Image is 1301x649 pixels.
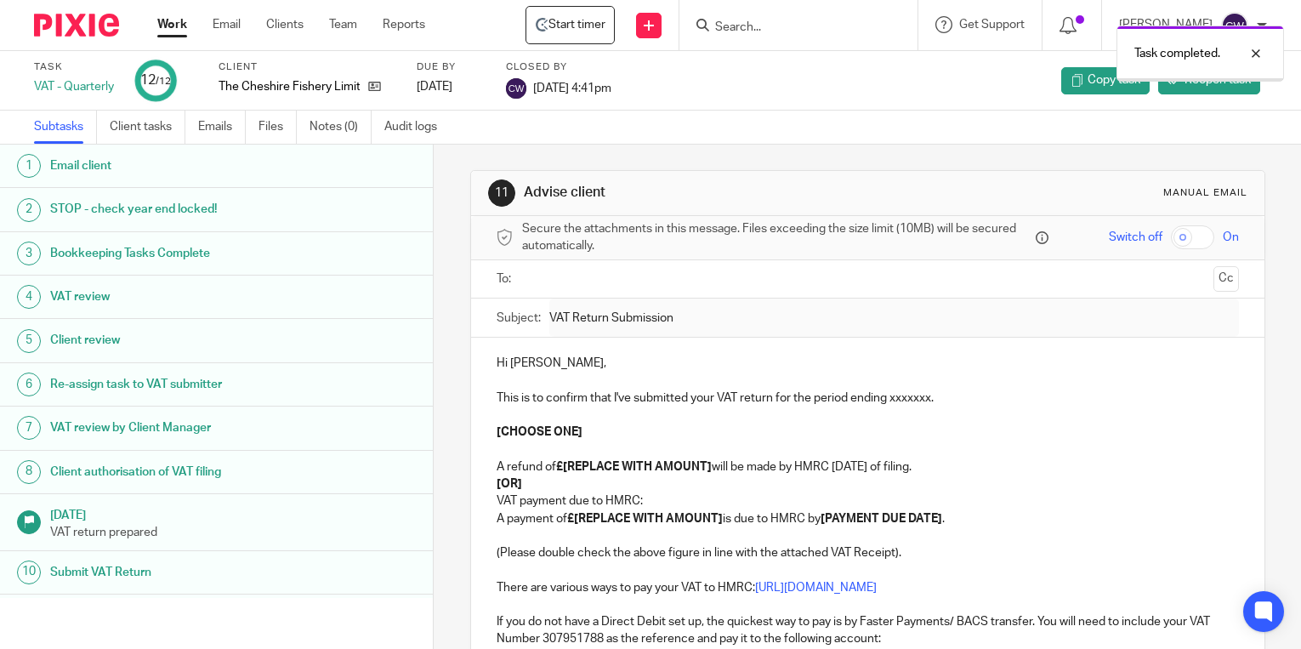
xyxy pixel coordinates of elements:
small: /12 [156,77,171,86]
p: Hi [PERSON_NAME], [497,355,1239,372]
strong: £[REPLACE WITH AMOUNT] [556,461,712,473]
img: svg%3E [1221,12,1248,39]
a: Audit logs [384,111,450,144]
div: 3 [17,242,41,265]
a: Team [329,16,357,33]
span: Start timer [548,16,605,33]
img: svg%3E [506,78,526,99]
a: Notes (0) [310,111,372,144]
h1: Submit VAT Return [50,560,294,585]
a: The Cheshire Fishery Limited - VAT - Quarterly [526,6,615,44]
div: VAT - Quarterly [34,78,114,95]
p: VAT return prepared [50,524,416,541]
div: 12 [140,71,171,90]
p: The Cheshire Fishery Limited [219,78,360,95]
a: Files [258,111,297,144]
p: A payment of is due to HMRC by . [497,510,1239,527]
label: Closed by [506,60,611,74]
h1: STOP - check year end locked! [50,196,294,222]
h1: VAT review [50,284,294,310]
strong: [CHOOSE ONE] [497,426,582,438]
span: On [1223,229,1239,246]
p: If you do not have a Direct Debit set up, the quickest way to pay is by Faster Payments/ BACS tra... [497,613,1239,648]
a: Work [157,16,187,33]
a: [URL][DOMAIN_NAME] [755,582,877,594]
div: 11 [488,179,515,207]
h1: Bookkeeping Tasks Complete [50,241,294,266]
div: 1 [17,154,41,178]
h1: [DATE] [50,503,416,524]
p: (Please double check the above figure in line with the attached VAT Receipt). [497,544,1239,561]
strong: £[REPLACE WITH AMOUNT] [567,513,723,525]
div: [DATE] [417,78,485,95]
label: Client [219,60,395,74]
a: Reports [383,16,425,33]
div: 8 [17,460,41,484]
div: 6 [17,373,41,396]
span: Switch off [1109,229,1162,246]
div: 2 [17,198,41,222]
h1: Client review [50,327,294,353]
a: Client tasks [110,111,185,144]
h1: Advise client [524,184,904,202]
div: 5 [17,329,41,353]
label: To: [497,270,515,287]
h1: VAT review by Client Manager [50,415,294,441]
label: Task [34,60,114,74]
span: Secure the attachments in this message. Files exceeding the size limit (10MB) will be secured aut... [522,220,1032,255]
img: Pixie [34,14,119,37]
h1: Email client [50,153,294,179]
a: Subtasks [34,111,97,144]
div: 10 [17,561,41,584]
p: This is to confirm that I've submitted your VAT return for the period ending xxxxxxx. [497,390,1239,407]
a: Email [213,16,241,33]
div: 4 [17,285,41,309]
span: [DATE] 4:41pm [533,82,611,94]
button: Cc [1213,266,1239,292]
strong: [PAYMENT DUE DATE] [821,513,942,525]
a: Emails [198,111,246,144]
label: Due by [417,60,485,74]
label: Subject: [497,310,541,327]
p: VAT payment due to HMRC: [497,492,1239,510]
div: 7 [17,416,41,440]
p: Task completed. [1134,45,1220,62]
h1: Re-assign task to VAT submitter [50,372,294,397]
strong: [OR] [497,478,522,490]
div: Manual email [1163,186,1247,200]
p: A refund of will be made by HMRC [DATE] of filing. [497,458,1239,475]
a: Clients [266,16,304,33]
p: There are various ways to pay your VAT to HMRC: [497,579,1239,596]
h1: Client authorisation of VAT filing [50,459,294,485]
